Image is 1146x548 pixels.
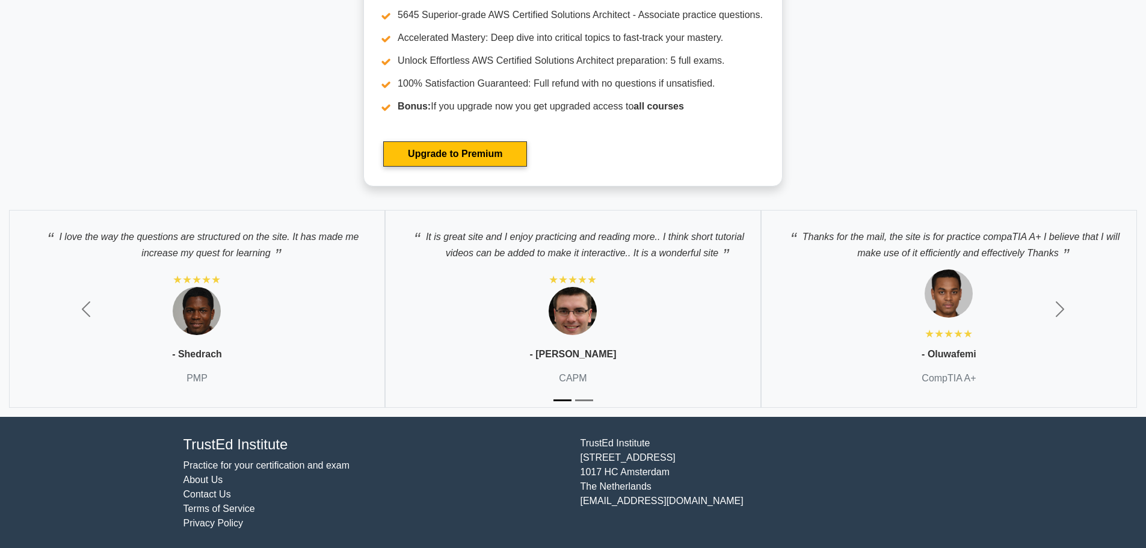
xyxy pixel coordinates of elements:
p: - Oluwafemi [922,347,976,362]
div: ★★★★★ [173,272,221,287]
a: Practice for your certification and exam [183,460,350,470]
a: Terms of Service [183,503,255,514]
p: - [PERSON_NAME] [529,347,616,362]
p: CAPM [559,371,587,386]
div: ★★★★★ [925,327,973,341]
p: Thanks for the mail, the site is for practice compaTIA A+ I believe that I will make use of it ef... [774,223,1124,260]
p: PMP [186,371,208,386]
div: TrustEd Institute [STREET_ADDRESS] 1017 HC Amsterdam The Netherlands [EMAIL_ADDRESS][DOMAIN_NAME] [573,436,970,531]
a: Contact Us [183,489,231,499]
a: Privacy Policy [183,518,244,528]
p: I love the way the questions are structured on the site. It has made me increase my quest for lea... [22,223,372,260]
p: - Shedrach [172,347,222,362]
a: About Us [183,475,223,485]
button: Slide 1 [553,393,571,407]
img: Testimonial 1 [925,269,973,318]
p: CompTIA A+ [922,371,976,386]
img: Testimonial 1 [549,287,597,335]
a: Upgrade to Premium [383,141,527,167]
h4: TrustEd Institute [183,436,566,454]
p: It is great site and I enjoy practicing and reading more.. I think short tutorial videos can be a... [398,223,748,260]
button: Slide 2 [575,393,593,407]
div: ★★★★★ [549,272,597,287]
img: Testimonial 1 [173,287,221,335]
